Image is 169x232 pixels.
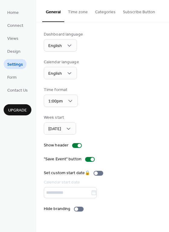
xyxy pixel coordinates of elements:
[4,46,24,56] a: Design
[7,36,18,42] span: Views
[8,107,27,114] span: Upgrade
[4,20,27,30] a: Connect
[44,156,81,162] div: "Save Event" button
[48,42,62,50] span: English
[48,125,61,133] span: [DATE]
[44,206,70,212] div: Hide branding
[7,10,19,16] span: Home
[7,23,23,29] span: Connect
[44,59,79,65] div: Calendar language
[4,104,31,115] button: Upgrade
[7,49,21,55] span: Design
[4,59,27,69] a: Settings
[7,74,17,81] span: Form
[48,70,62,78] span: English
[4,7,22,17] a: Home
[4,72,20,82] a: Form
[7,61,23,68] span: Settings
[44,31,83,38] div: Dashboard language
[7,87,28,94] span: Contact Us
[4,85,31,95] a: Contact Us
[44,87,77,93] div: Time format
[44,114,75,121] div: Week start
[4,33,22,43] a: Views
[44,142,69,149] div: Show header
[48,97,63,105] span: 1:00pm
